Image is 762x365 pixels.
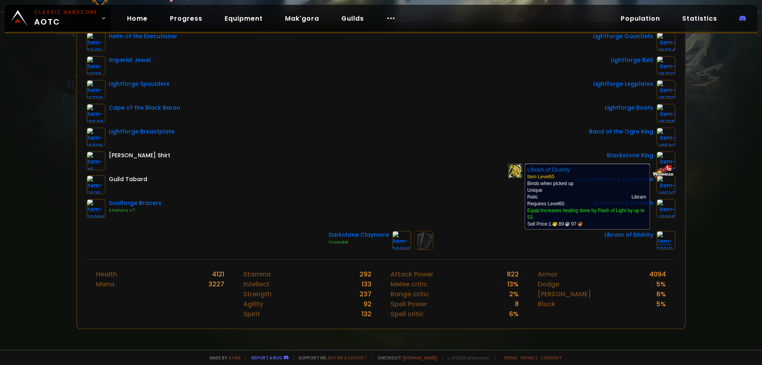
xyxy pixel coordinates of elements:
[392,231,411,250] img: item-20669
[87,127,106,147] img: item-16726
[607,151,653,160] div: Blackstone Ring
[109,32,177,41] div: Helm of the Executioner
[391,279,427,289] div: Melee critic
[87,32,106,51] img: item-22411
[360,289,371,299] div: 237
[87,175,106,194] img: item-5976
[208,279,224,289] div: 3227
[96,279,114,289] div: Mana
[656,289,666,299] div: 6 %
[656,127,675,147] img: item-18522
[527,221,647,228] div: Sell Price:
[515,299,519,309] div: 8
[109,127,175,136] div: Lightforge Breastplate
[527,166,570,173] b: Libram of Divinity
[109,56,151,64] div: Imperial Jewel
[243,289,271,299] div: Strength
[229,355,241,361] a: a fan
[164,10,209,27] a: Progress
[391,289,429,299] div: Range critic
[656,279,666,289] div: 5 %
[593,32,653,41] div: Lightforge Gauntlets
[279,10,325,27] a: Mak'gora
[538,269,558,279] div: Armor
[109,80,169,88] div: Lightforge Spaulders
[593,80,653,88] div: Lightforge Legplates
[527,208,645,220] span: Equip:
[656,231,675,250] img: item-23201
[205,355,241,361] span: Made by
[527,208,645,220] a: Increases healing done by Flash of Light by up to 53.
[329,231,389,239] div: Darkstone Claymore
[604,231,653,239] div: Libram of Divinity
[5,5,111,32] a: Classic HardcoreAOTC
[527,194,556,201] td: Relic
[538,299,555,309] div: Block
[109,199,162,207] div: Soulforge Bracers
[656,80,675,99] img: item-16728
[656,56,675,75] img: item-16723
[391,269,433,279] div: Attack Power
[503,355,518,361] a: Terms
[589,127,653,136] div: Band of the Ogre King
[507,269,519,279] div: 822
[656,175,675,194] img: item-18537
[507,279,519,289] div: 13 %
[403,355,437,361] a: [DOMAIN_NAME]
[251,355,282,361] a: Report a bug
[293,355,368,361] span: Support me,
[362,309,371,319] div: 132
[34,9,98,16] small: Classic Hardcore
[649,269,666,279] div: 4094
[527,166,647,201] td: Binds when picked up Unique
[87,104,106,123] img: item-13340
[614,10,666,27] a: Population
[391,309,424,319] div: Spell critic
[571,221,582,228] span: 97
[538,279,559,289] div: Dodge
[109,151,170,160] div: [PERSON_NAME] Shirt
[559,221,570,228] span: 89
[360,269,371,279] div: 292
[527,201,647,228] td: Requires Level 60
[656,199,675,218] img: item-13965
[218,10,269,27] a: Equipment
[243,309,260,319] div: Spirit
[109,207,162,214] div: Stamina +7
[611,56,653,64] div: Lightforge Belt
[212,269,224,279] div: 4121
[243,269,271,279] div: Stamina
[391,299,427,309] div: Spell Power
[329,239,389,245] div: Crusader
[631,194,646,200] span: Libram
[362,279,371,289] div: 133
[656,299,666,309] div: 5 %
[372,355,437,361] span: Checkout
[96,269,117,279] div: Health
[87,80,106,99] img: item-16729
[442,355,490,361] span: v. d752d5 - production
[121,10,154,27] a: Home
[243,279,269,289] div: Intellect
[605,104,653,112] div: Lightforge Boots
[87,56,106,75] img: item-11933
[328,355,368,361] a: Buy me a coffee
[656,104,675,123] img: item-16725
[335,10,370,27] a: Guilds
[34,9,98,28] span: AOTC
[676,10,724,27] a: Statistics
[527,174,555,180] span: Item Level 65
[364,299,371,309] div: 92
[509,289,519,299] div: 2 %
[549,221,558,228] span: 1
[87,151,106,170] img: item-45
[656,32,675,51] img: item-16724
[243,299,263,309] div: Agility
[109,104,180,112] div: Cape of the Black Baron
[87,199,106,218] img: item-22088
[509,309,519,319] div: 6 %
[521,355,538,361] a: Privacy
[541,355,562,361] a: Consent
[656,151,675,170] img: item-17713
[538,289,591,299] div: [PERSON_NAME]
